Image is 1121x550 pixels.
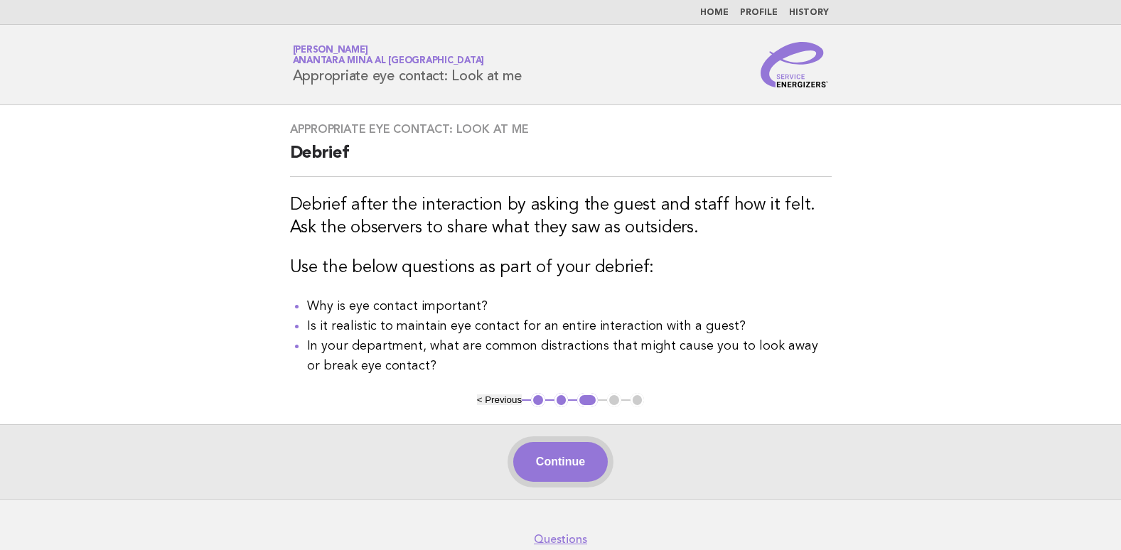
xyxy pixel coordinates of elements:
h1: Appropriate eye contact: Look at me [293,46,522,83]
a: Questions [534,532,587,546]
button: 3 [577,393,598,407]
li: Why is eye contact important? [307,296,832,316]
h2: Debrief [290,142,832,177]
img: Service Energizers [761,42,829,87]
button: 1 [531,393,545,407]
li: Is it realistic to maintain eye contact for an entire interaction with a guest? [307,316,832,336]
a: [PERSON_NAME]Anantara Mina al [GEOGRAPHIC_DATA] [293,45,485,65]
button: Continue [513,442,608,482]
button: < Previous [477,394,522,405]
span: Anantara Mina al [GEOGRAPHIC_DATA] [293,57,485,66]
a: History [789,9,829,17]
h3: Use the below questions as part of your debrief: [290,257,832,279]
h4: In your department, what are common distractions that might cause you to look away or break eye c... [307,336,832,376]
a: Profile [740,9,778,17]
a: Home [700,9,729,17]
h3: Debrief after the interaction by asking the guest and staff how it felt. Ask the observers to sha... [290,194,832,239]
button: 2 [554,393,569,407]
h3: Appropriate eye contact: Look at me [290,122,832,136]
